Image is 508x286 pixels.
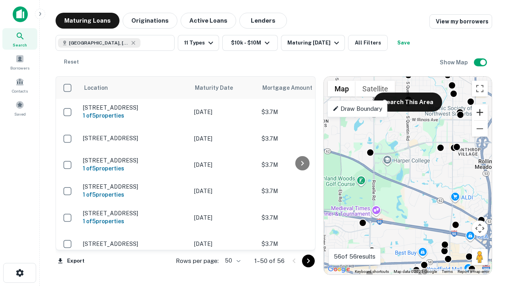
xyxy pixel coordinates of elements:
button: Show street map [328,81,356,97]
a: Contacts [2,74,37,96]
div: Maturing [DATE] [287,38,341,48]
img: Google [326,264,352,274]
p: [STREET_ADDRESS] [83,183,186,190]
p: [DATE] [194,108,254,116]
p: [STREET_ADDRESS] [83,240,186,247]
iframe: Chat Widget [468,222,508,261]
div: 0 0 [324,77,492,274]
h6: 1 of 5 properties [83,111,186,120]
p: [DATE] [194,213,254,222]
p: Rows per page: [176,256,219,266]
button: Search This Area [374,93,442,112]
span: Borrowers [10,65,29,71]
p: [DATE] [194,187,254,195]
img: capitalize-icon.png [13,6,28,22]
button: Save your search to get updates of matches that match your search criteria. [391,35,416,51]
a: View my borrowers [429,14,492,29]
h6: 1 of 5 properties [83,217,186,226]
p: [DATE] [194,134,254,143]
p: $3.7M [262,160,341,169]
button: Keyboard shortcuts [355,269,389,274]
button: Map camera controls [472,220,488,236]
p: Draw Boundary [333,104,382,114]
th: Mortgage Amount [258,77,345,99]
p: 56 of 56 results [334,252,375,261]
button: All Filters [348,35,388,51]
p: $3.7M [262,187,341,195]
span: Search [13,42,27,48]
th: Location [79,77,190,99]
button: Maturing [DATE] [281,35,345,51]
button: Lenders [239,13,287,29]
button: Active Loans [181,13,236,29]
th: Maturity Date [190,77,258,99]
a: Open this area in Google Maps (opens a new window) [326,264,352,274]
span: Location [84,83,108,93]
span: Contacts [12,88,28,94]
div: 50 [222,255,242,267]
button: Reset [59,54,84,70]
button: Toggle fullscreen view [472,81,488,97]
span: [GEOGRAPHIC_DATA], [GEOGRAPHIC_DATA] [69,39,129,46]
button: $10k - $10M [222,35,278,51]
span: Saved [14,111,26,117]
p: [STREET_ADDRESS] [83,210,186,217]
h6: Show Map [440,58,469,67]
button: Export [56,255,87,267]
h6: 1 of 5 properties [83,190,186,199]
p: 1–50 of 56 [254,256,285,266]
span: Mortgage Amount [262,83,323,93]
p: $3.7M [262,134,341,143]
p: [STREET_ADDRESS] [83,157,186,164]
button: Zoom in [472,104,488,120]
a: Search [2,28,37,50]
a: Terms (opens in new tab) [442,269,453,274]
p: $3.7M [262,108,341,116]
button: Show satellite imagery [356,81,395,97]
p: [STREET_ADDRESS] [83,135,186,142]
button: Zoom out [472,121,488,137]
a: Borrowers [2,51,37,73]
button: Maturing Loans [56,13,119,29]
a: Saved [2,97,37,119]
p: [DATE] [194,160,254,169]
p: $3.7M [262,240,341,248]
p: [STREET_ADDRESS] [83,104,186,111]
p: [DATE] [194,240,254,248]
a: Report a map error [458,269,489,274]
p: $3.7M [262,213,341,222]
h6: 1 of 5 properties [83,164,186,173]
button: Go to next page [302,255,315,267]
span: Maturity Date [195,83,243,93]
button: 11 Types [178,35,219,51]
span: Map data ©2025 Google [394,269,437,274]
button: Originations [123,13,177,29]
